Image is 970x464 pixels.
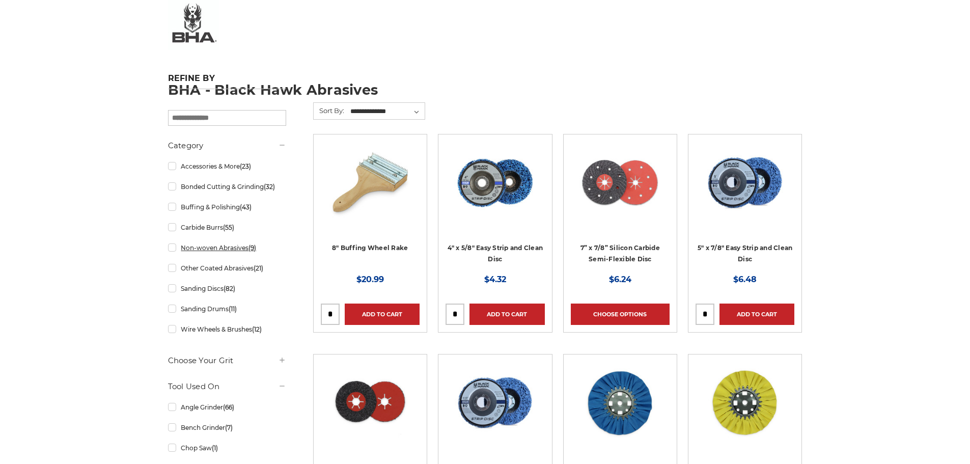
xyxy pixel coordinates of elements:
[254,264,263,272] span: (21)
[484,275,506,284] span: $4.32
[168,83,802,97] h1: BHA - Black Hawk Abrasives
[168,178,286,196] a: Bonded Cutting & Grinding
[448,244,543,263] a: 4" x 5/8" Easy Strip and Clean Disc
[579,142,661,223] img: 7" x 7/8" Silicon Carbide Semi Flex Disc
[168,140,286,152] h5: Category
[168,300,286,318] a: Sanding Drums
[212,444,218,452] span: (1)
[446,142,544,240] a: 4" x 5/8" easy strip and clean discs
[240,203,252,211] span: (43)
[349,104,425,119] select: Sort By:
[719,304,794,325] a: Add to Cart
[696,362,794,460] a: 8 x 3 x 5/8 airway buff yellow mill treatment
[579,362,661,443] img: blue mill treated 8 inch airway buffing wheel
[696,142,794,240] a: blue clean and strip disc
[609,275,631,284] span: $6.24
[168,73,286,89] h5: Refine by
[356,275,384,284] span: $20.99
[224,285,235,292] span: (82)
[321,362,420,460] a: 4.5" x 7/8" Silicon Carbide Semi Flex Disc
[168,354,286,367] h5: Choose Your Grit
[332,244,408,252] a: 8" Buffing Wheel Rake
[571,304,670,325] a: Choose Options
[248,244,256,252] span: (9)
[168,259,286,277] a: Other Coated Abrasives
[168,198,286,216] a: Buffing & Polishing
[168,320,286,338] a: Wire Wheels & Brushes
[469,304,544,325] a: Add to Cart
[168,398,286,416] a: Angle Grinder
[571,362,670,460] a: blue mill treated 8 inch airway buffing wheel
[345,304,420,325] a: Add to Cart
[168,380,286,393] h5: Tool Used On
[168,219,286,236] a: Carbide Burrs
[168,439,286,457] a: Chop Saw
[223,403,234,411] span: (66)
[446,362,544,460] a: 4-1/2" x 7/8" Easy Strip and Clean Disc
[704,142,786,223] img: blue clean and strip disc
[225,424,233,431] span: (7)
[329,362,411,443] img: 4.5" x 7/8" Silicon Carbide Semi Flex Disc
[698,244,793,263] a: 5" x 7/8" Easy Strip and Clean Disc
[168,419,286,436] a: Bench Grinder
[240,162,251,170] span: (23)
[229,305,237,313] span: (11)
[314,103,344,118] label: Sort By:
[168,157,286,175] a: Accessories & More
[329,142,411,223] img: 8 inch single handle buffing wheel rake
[704,362,786,443] img: 8 x 3 x 5/8 airway buff yellow mill treatment
[321,142,420,240] a: 8 inch single handle buffing wheel rake
[454,142,536,223] img: 4" x 5/8" easy strip and clean discs
[168,280,286,297] a: Sanding Discs
[168,239,286,257] a: Non-woven Abrasives
[223,224,234,231] span: (55)
[451,362,539,443] img: 4-1/2" x 7/8" Easy Strip and Clean Disc
[580,244,660,263] a: 7” x 7/8” Silicon Carbide Semi-Flexible Disc
[252,325,262,333] span: (12)
[264,183,275,190] span: (32)
[571,142,670,240] a: 7" x 7/8" Silicon Carbide Semi Flex Disc
[733,275,757,284] span: $6.48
